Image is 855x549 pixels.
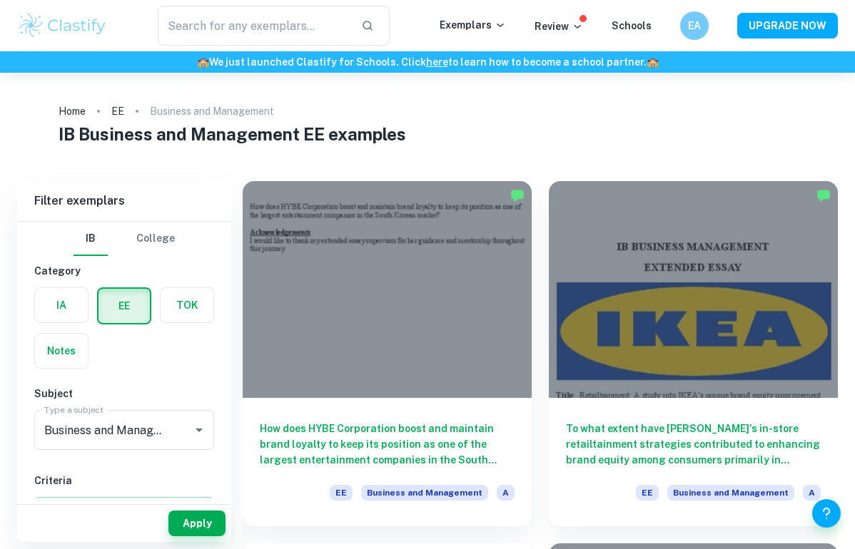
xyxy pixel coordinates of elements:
[361,485,488,501] span: Business and Management
[803,485,821,501] span: A
[667,485,794,501] span: Business and Management
[647,56,659,68] span: 🏫
[44,404,103,416] label: Type a subject
[158,6,350,46] input: Search for any exemplars...
[812,499,841,528] button: Help and Feedback
[168,510,226,536] button: Apply
[98,289,150,323] button: EE
[566,421,821,468] h6: To what extent have [PERSON_NAME]'s in-store retailtainment strategies contributed to enhancing b...
[510,188,525,202] img: Marked
[34,497,214,523] button: Select
[59,101,86,121] a: Home
[687,18,703,34] h6: EA
[816,188,831,202] img: Marked
[636,485,659,501] span: EE
[3,54,852,70] h6: We just launched Clastify for Schools. Click to learn how to become a school partner.
[426,56,448,68] a: here
[17,181,231,221] h6: Filter exemplars
[17,11,108,40] img: Clastify logo
[111,101,124,121] a: EE
[330,485,353,501] span: EE
[74,222,108,256] button: IB
[34,386,214,401] h6: Subject
[497,485,515,501] span: A
[161,288,213,322] button: TOK
[189,420,209,440] button: Open
[35,288,88,322] button: IA
[197,56,209,68] span: 🏫
[59,121,797,147] h1: IB Business and Management EE examples
[74,222,175,256] div: Filter type choice
[535,19,583,34] p: Review
[737,13,838,39] button: UPGRADE NOW
[136,222,175,256] button: College
[680,11,709,40] button: EA
[35,334,88,368] button: Notes
[34,473,214,488] h6: Criteria
[150,103,274,119] p: Business and Management
[612,20,652,31] a: Schools
[440,17,506,33] p: Exemplars
[34,263,214,279] h6: Category
[243,181,532,526] a: How does HYBE Corporation boost and maintain brand loyalty to keep its position as one of the lar...
[549,181,838,526] a: To what extent have [PERSON_NAME]'s in-store retailtainment strategies contributed to enhancing b...
[260,421,515,468] h6: How does HYBE Corporation boost and maintain brand loyalty to keep its position as one of the lar...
